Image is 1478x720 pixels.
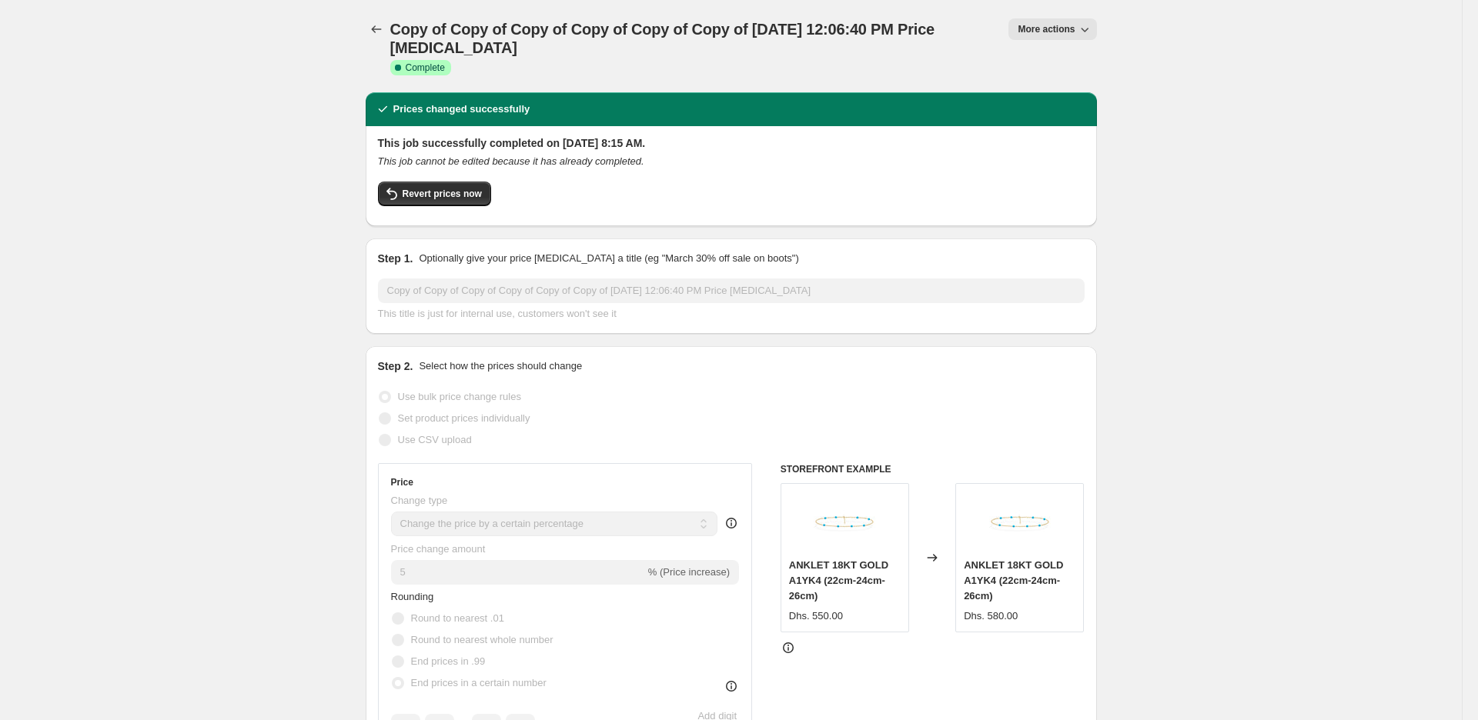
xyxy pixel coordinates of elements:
span: This title is just for internal use, customers won't see it [378,308,617,319]
span: Change type [391,495,448,506]
span: End prices in a certain number [411,677,547,688]
span: Price change amount [391,543,486,555]
span: Complete [406,62,445,74]
span: Revert prices now [403,188,482,200]
button: Price change jobs [366,18,387,40]
div: Dhs. 580.00 [964,608,1018,624]
span: Rounding [391,591,434,602]
span: End prices in .99 [411,655,486,667]
h2: Step 2. [378,358,413,374]
span: Use bulk price change rules [398,391,521,402]
img: 7_2_e6d7f1dd-702d-4687-86e2-e19a786a10d0_80x.jpg [814,492,875,553]
input: 30% off holiday sale [378,278,1085,303]
span: Round to nearest whole number [411,634,553,645]
p: Optionally give your price [MEDICAL_DATA] a title (eg "March 30% off sale on boots") [419,251,798,266]
span: ANKLET 18KT GOLD A1YK4 (22cm-24cm-26cm) [789,559,888,602]
button: Revert prices now [378,182,491,206]
span: Use CSV upload [398,434,472,445]
h6: STOREFRONT EXAMPLE [781,463,1085,475]
span: ANKLET 18KT GOLD A1YK4 (22cm-24cm-26cm) [964,559,1063,602]
h2: This job successfully completed on [DATE] 8:15 AM. [378,135,1085,151]
input: -15 [391,560,645,585]
span: Round to nearest .01 [411,612,504,624]
h2: Prices changed successfully [393,102,530,117]
span: More actions [1018,23,1075,35]
i: This job cannot be edited because it has already completed. [378,155,644,167]
span: Copy of Copy of Copy of Copy of Copy of Copy of [DATE] 12:06:40 PM Price [MEDICAL_DATA] [390,21,935,56]
h2: Step 1. [378,251,413,266]
div: Dhs. 550.00 [789,608,843,624]
p: Select how the prices should change [419,358,582,374]
span: Set product prices individually [398,412,530,424]
img: 7_2_e6d7f1dd-702d-4687-86e2-e19a786a10d0_80x.jpg [989,492,1051,553]
h3: Price [391,476,413,488]
span: % (Price increase) [648,566,730,578]
div: help [724,515,739,531]
button: More actions [1008,18,1096,40]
